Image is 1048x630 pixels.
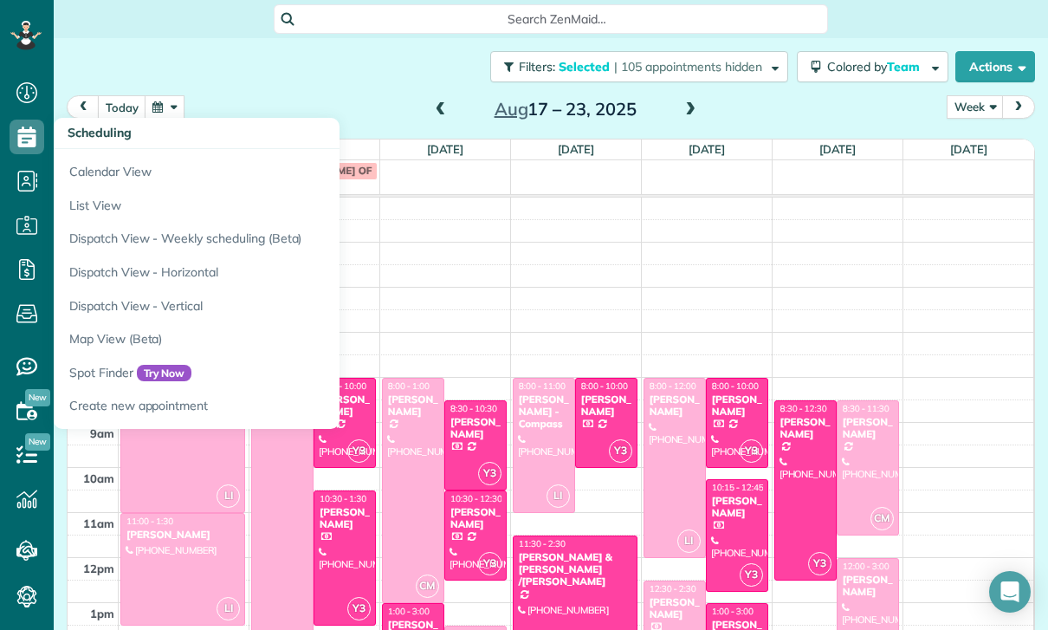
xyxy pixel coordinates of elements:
[711,495,763,520] div: [PERSON_NAME]
[478,462,501,485] span: Y3
[90,607,114,620] span: 1pm
[450,506,501,531] div: [PERSON_NAME]
[797,51,948,82] button: Colored byTeam
[580,393,632,419] div: [PERSON_NAME]
[347,597,371,620] span: Y3
[955,51,1035,82] button: Actions
[819,142,857,156] a: [DATE]
[947,95,1004,119] button: Week
[54,356,487,390] a: Spot FinderTry Now
[495,98,528,120] span: Aug
[547,484,570,508] span: LI
[25,433,50,451] span: New
[388,380,430,392] span: 8:00 - 1:00
[649,393,701,419] div: [PERSON_NAME]
[827,59,926,75] span: Colored by
[217,484,240,508] span: LI
[137,365,192,382] span: Try Now
[478,552,501,575] span: Y3
[126,516,173,527] span: 11:00 - 1:30
[54,189,487,223] a: List View
[519,59,555,75] span: Filters:
[388,606,430,617] span: 1:00 - 3:00
[54,389,487,429] a: Create new appointment
[581,380,628,392] span: 8:00 - 10:00
[519,538,566,549] span: 11:30 - 2:30
[740,439,763,463] span: Y3
[320,493,366,504] span: 10:30 - 1:30
[217,597,240,620] span: LI
[83,516,114,530] span: 11am
[54,289,487,323] a: Dispatch View - Vertical
[712,380,759,392] span: 8:00 - 10:00
[1002,95,1035,119] button: next
[83,562,114,575] span: 12pm
[68,125,132,140] span: Scheduling
[558,142,595,156] a: [DATE]
[780,403,827,414] span: 8:30 - 12:30
[490,51,788,82] button: Filters: Selected | 105 appointments hidden
[650,380,696,392] span: 8:00 - 12:00
[559,59,611,75] span: Selected
[83,471,114,485] span: 10am
[712,606,754,617] span: 1:00 - 3:00
[518,393,570,431] div: [PERSON_NAME] - Compass
[67,95,100,119] button: prev
[518,551,632,588] div: [PERSON_NAME] & [PERSON_NAME] /[PERSON_NAME]
[319,393,371,419] div: [PERSON_NAME]
[843,561,890,572] span: 12:00 - 3:00
[870,507,894,530] span: CM
[54,256,487,289] a: Dispatch View - Horizontal
[842,416,894,441] div: [PERSON_NAME]
[90,426,114,440] span: 9am
[450,403,497,414] span: 8:30 - 10:30
[450,493,502,504] span: 10:30 - 12:30
[677,529,701,553] span: LI
[649,596,701,621] div: [PERSON_NAME]
[319,506,371,531] div: [PERSON_NAME]
[457,100,674,119] h2: 17 – 23, 2025
[320,380,366,392] span: 8:00 - 10:00
[126,529,240,541] div: [PERSON_NAME]
[54,149,487,189] a: Calendar View
[54,322,487,356] a: Map View (Beta)
[887,59,922,75] span: Team
[482,51,788,82] a: Filters: Selected | 105 appointments hidden
[614,59,762,75] span: | 105 appointments hidden
[780,416,831,441] div: [PERSON_NAME]
[711,393,763,419] div: [PERSON_NAME]
[519,380,566,392] span: 8:00 - 11:00
[347,439,371,463] span: Y3
[54,222,487,256] a: Dispatch View - Weekly scheduling (Beta)
[712,482,764,493] span: 10:15 - 12:45
[689,142,726,156] a: [DATE]
[808,552,831,575] span: Y3
[450,416,501,441] div: [PERSON_NAME]
[842,574,894,599] div: [PERSON_NAME]
[950,142,987,156] a: [DATE]
[427,142,464,156] a: [DATE]
[740,563,763,587] span: Y3
[416,575,439,598] span: CM
[650,583,696,594] span: 12:30 - 2:30
[609,439,632,463] span: Y3
[387,393,439,419] div: [PERSON_NAME]
[25,389,50,406] span: New
[843,403,890,414] span: 8:30 - 11:30
[989,571,1031,613] div: Open Intercom Messenger
[98,95,146,119] button: today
